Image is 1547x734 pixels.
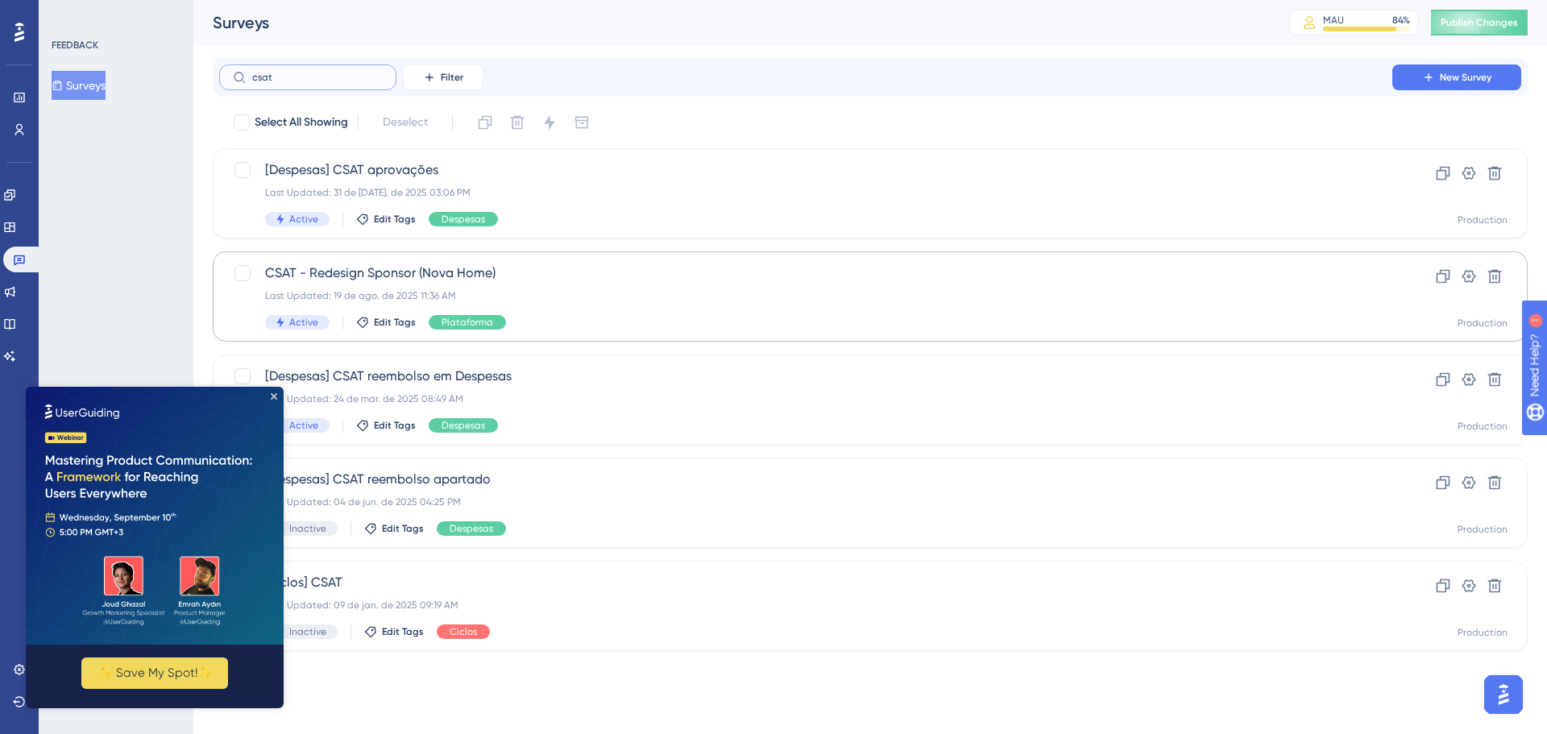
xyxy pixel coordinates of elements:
[1458,420,1508,433] div: Production
[1440,71,1491,84] span: New Survey
[112,8,117,21] div: 1
[265,289,1346,302] div: Last Updated: 19 de ago. de 2025 11:36 AM
[289,522,326,535] span: Inactive
[374,419,416,432] span: Edit Tags
[442,419,485,432] span: Despesas
[289,316,318,329] span: Active
[52,39,98,52] div: FEEDBACK
[265,573,1346,592] span: [ciclos] CSAT
[38,4,101,23] span: Need Help?
[442,213,485,226] span: Despesas
[289,213,318,226] span: Active
[382,625,424,638] span: Edit Tags
[374,316,416,329] span: Edit Tags
[252,72,383,83] input: Search
[441,71,463,84] span: Filter
[1458,317,1508,330] div: Production
[265,263,1346,283] span: CSAT - Redesign Sponsor (Nova Home)
[450,522,493,535] span: Despesas
[265,392,1346,405] div: Last Updated: 24 de mar. de 2025 08:49 AM
[289,419,318,432] span: Active
[1392,14,1410,27] div: 84 %
[1458,626,1508,639] div: Production
[368,108,442,137] button: Deselect
[265,186,1346,199] div: Last Updated: 31 de [DATE]. de 2025 03:06 PM
[1479,670,1528,719] iframe: UserGuiding AI Assistant Launcher
[1323,14,1344,27] div: MAU
[265,599,1346,612] div: Last Updated: 09 de jan. de 2025 09:19 AM
[265,496,1346,508] div: Last Updated: 04 de jun. de 2025 04:25 PM
[255,113,348,132] span: Select All Showing
[356,316,416,329] button: Edit Tags
[356,213,416,226] button: Edit Tags
[289,625,326,638] span: Inactive
[1431,10,1528,35] button: Publish Changes
[364,522,424,535] button: Edit Tags
[1458,523,1508,536] div: Production
[1392,64,1521,90] button: New Survey
[265,470,1346,489] span: [Despesas] CSAT reembolso apartado
[442,316,493,329] span: Plataforma
[450,625,477,638] span: Ciclos
[56,271,202,302] button: ✨ Save My Spot!✨
[265,367,1346,386] span: [Despesas] CSAT reembolso em Despesas
[382,522,424,535] span: Edit Tags
[52,71,106,100] button: Surveys
[374,213,416,226] span: Edit Tags
[265,160,1346,180] span: [Despesas] CSAT aprovações
[356,419,416,432] button: Edit Tags
[364,625,424,638] button: Edit Tags
[403,64,483,90] button: Filter
[383,113,428,132] span: Deselect
[245,6,251,13] div: Close Preview
[1441,16,1518,29] span: Publish Changes
[213,11,1249,34] div: Surveys
[1458,214,1508,226] div: Production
